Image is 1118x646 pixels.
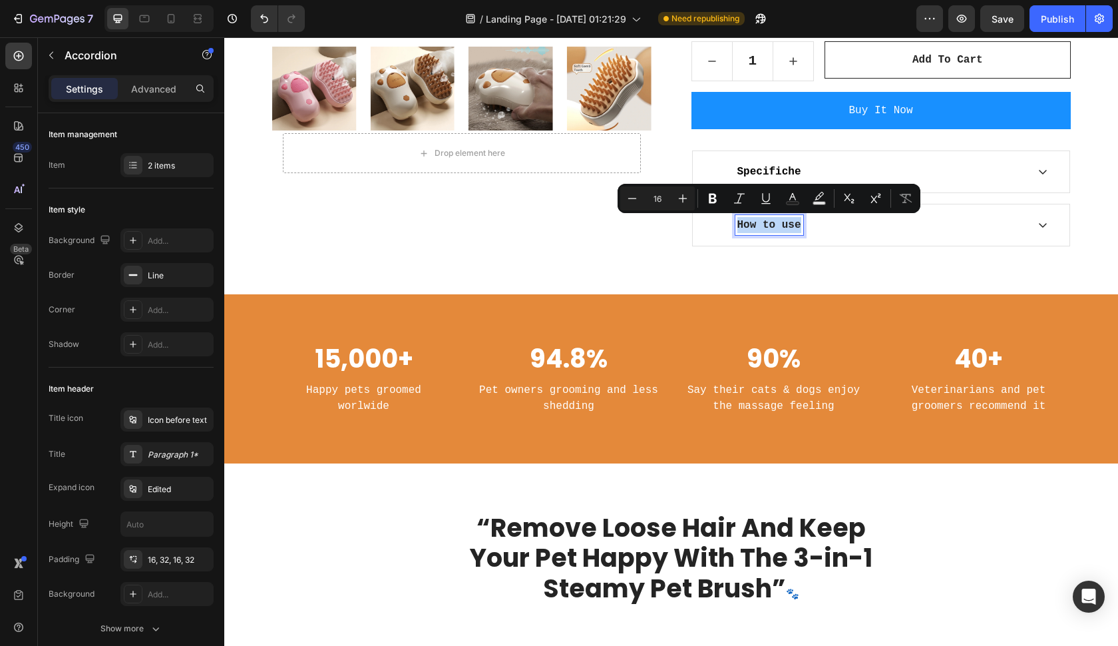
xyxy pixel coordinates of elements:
div: Beta [10,244,32,254]
div: Title [49,448,65,460]
button: Publish [1029,5,1085,32]
div: Rich Text Editor. Editing area: main [511,125,579,145]
p: Advanced [131,82,176,96]
button: Show more [49,617,214,641]
h2: 40+ [663,305,846,338]
div: Item header [49,383,94,395]
span: Need republishing [671,13,739,25]
div: Buy it now [624,65,688,81]
p: Settings [66,82,103,96]
div: Paragraph 1* [148,449,210,461]
div: Height [49,515,92,533]
span: / [480,12,483,26]
div: Icon before text [148,414,210,426]
div: Corner [49,304,75,316]
iframe: Design area [224,37,1118,646]
div: 2 items [148,160,210,172]
button: 7 [5,5,99,32]
div: Title icon [49,412,83,424]
div: Line [148,270,210,282]
div: Open Intercom Messenger [1073,581,1105,613]
button: Save [980,5,1024,32]
div: Border [49,269,75,281]
button: Buy it now [467,55,846,92]
div: Add... [148,304,210,316]
div: Show more [100,622,162,635]
div: Add... [148,589,210,601]
p: worlwide [49,361,230,377]
span: Specifiche [513,129,577,141]
p: Accordion [65,47,178,63]
div: Add... [148,339,210,351]
div: Add... [148,235,210,247]
div: Expand icon [49,482,94,493]
span: Save [992,13,1014,25]
div: Editor contextual toolbar [618,184,920,213]
h2: 94.8% [253,305,437,338]
div: Publish [1041,12,1074,26]
h2: 15,000+ [48,305,232,338]
div: Background [49,232,113,250]
h2: 90% [458,305,642,338]
input: Auto [121,512,213,536]
div: 450 [13,142,32,153]
div: Rich Text Editor. Editing area: main [511,178,579,198]
div: 16, 32, 16, 32 [148,554,210,566]
div: Padding [49,551,98,569]
div: Undo/Redo [251,5,305,32]
p: Happy pets groomed [49,345,230,361]
div: Item management [49,129,117,141]
span: 🐾 [562,549,575,564]
div: Shadow [49,338,79,350]
p: Say their cats & dogs enjoy the massage feeling [459,345,640,377]
p: Veterinarians and pet groomers recommend it [664,345,845,377]
div: Edited [148,484,210,495]
div: Item style [49,204,85,216]
p: Pet owners grooming and less shedding [254,345,435,377]
span: Landing Page - [DATE] 01:21:29 [486,12,626,26]
p: 7 [87,11,93,27]
div: Background [49,588,94,600]
div: Item [49,159,65,171]
strong: “Remove Loose Hair And Keep Your Pet Happy With The 3-in-1 Steamy Pet Brush” [246,473,648,569]
p: How to use [513,180,577,196]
